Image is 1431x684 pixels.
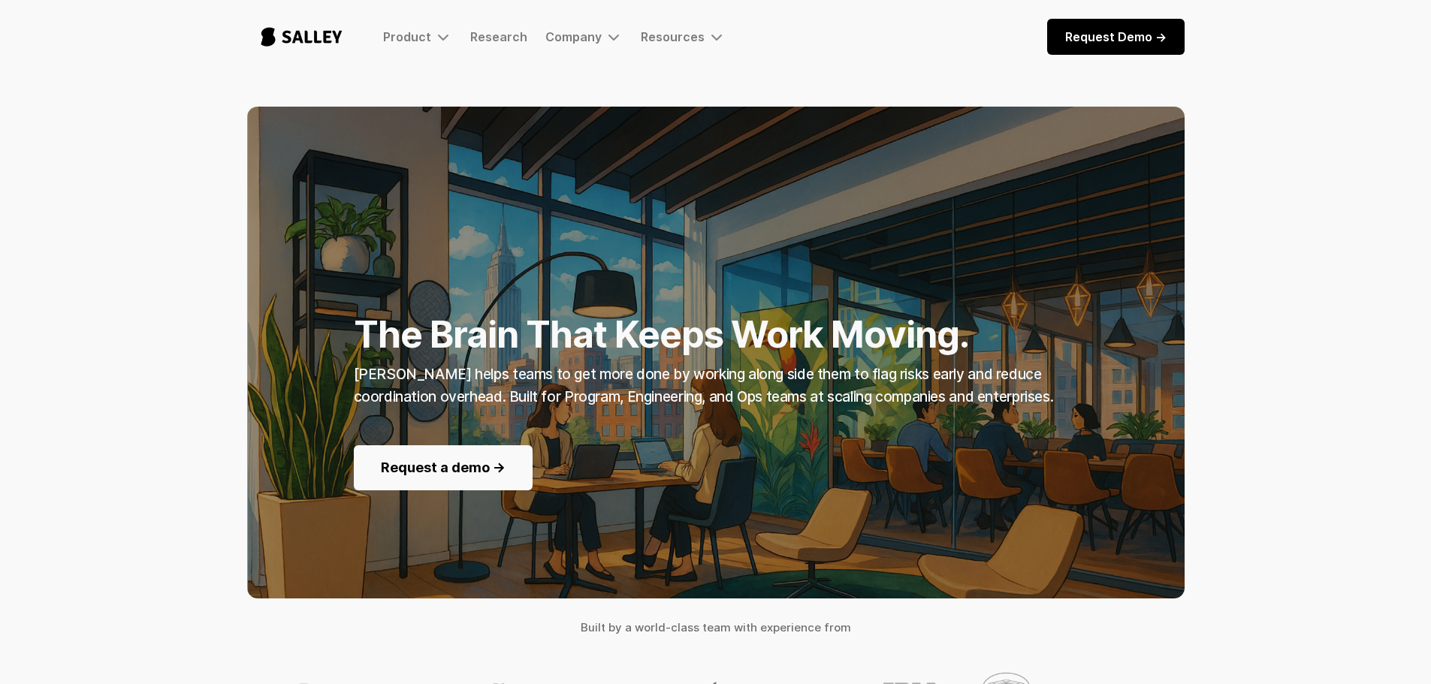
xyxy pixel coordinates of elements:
strong: The Brain That Keeps Work Moving. [354,312,970,357]
div: Resources [641,29,705,44]
div: Resources [641,28,726,46]
div: Product [383,28,452,46]
a: Request Demo -> [1047,19,1185,55]
a: Research [470,29,527,44]
a: home [247,12,356,62]
strong: [PERSON_NAME] helps teams to get more done by working along side them to flag risks early and red... [354,366,1054,405]
a: Request a demo -> [354,445,533,490]
h4: Built by a world-class team with experience from [247,616,1185,639]
div: Company [545,28,623,46]
div: Company [545,29,602,44]
div: Product [383,29,431,44]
